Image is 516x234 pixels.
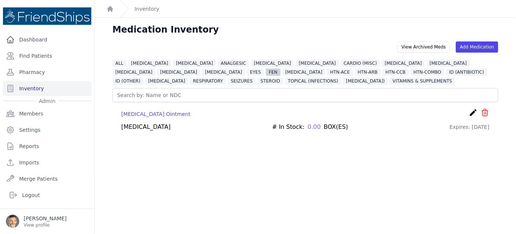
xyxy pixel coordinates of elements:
span: HTN-ACE [327,68,353,76]
i: create [469,108,478,117]
span: ALL [112,60,126,67]
span: [MEDICAL_DATA] [296,60,339,67]
a: Members [3,106,91,121]
a: Imports [3,155,91,170]
h1: Medication Inventory [112,24,219,36]
input: Search by: Name or NDC [112,88,498,102]
a: Pharmacy [3,65,91,80]
span: SEIZURES [228,77,255,85]
span: [MEDICAL_DATA] [251,60,294,67]
span: [MEDICAL_DATA] [157,68,200,76]
span: HTN-ARB [355,68,381,76]
a: create [469,108,478,120]
a: [MEDICAL_DATA] Ointment [121,110,190,118]
span: ANALGESIC [218,60,249,67]
img: Medical Missions EMR [3,7,91,25]
a: Add Medication [456,41,498,53]
span: [MEDICAL_DATA] [173,60,216,67]
span: FEN [266,68,280,76]
span: EYES [247,68,264,76]
span: RESPIRATORY [190,77,226,85]
span: ID (ANTIBIOTIC) [446,68,487,76]
span: [MEDICAL_DATA] [145,77,188,85]
span: [MEDICAL_DATA] [128,60,171,67]
span: [MEDICAL_DATA] [427,60,469,67]
p: View profile [24,222,67,228]
a: Logout [6,188,88,203]
span: Admin [36,97,58,105]
a: Find Patients [3,49,91,63]
span: VITAMINS & SUPPLEMENTS [390,77,455,85]
span: HTN-CCB [383,68,409,76]
p: [PERSON_NAME] [24,215,67,222]
span: 0.00 [308,123,321,131]
a: Dashboard [3,32,91,47]
a: Merge Patients [3,171,91,186]
span: ID (OTHER) [112,77,143,85]
span: HTN-COMBO [411,68,444,76]
a: [PERSON_NAME] View profile [6,215,88,228]
span: TOPICAL (INFECTIONS) [285,77,341,85]
span: STEROID [258,77,283,85]
a: Reports [3,139,91,154]
div: View Archived Meds [397,41,450,53]
span: CARDIO (MISC) [341,60,380,67]
span: [MEDICAL_DATA]) [343,77,388,85]
div: # In Stock: BOX(ES) [272,123,348,131]
span: [MEDICAL_DATA] [202,68,245,76]
a: Inventory [3,81,91,96]
div: Expires: [DATE] [449,123,489,131]
a: Settings [3,123,91,137]
span: [MEDICAL_DATA] [112,68,155,76]
div: [MEDICAL_DATA] [121,123,171,131]
span: [MEDICAL_DATA] [382,60,425,67]
a: Inventory [135,5,159,13]
span: [MEDICAL_DATA] [282,68,325,76]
